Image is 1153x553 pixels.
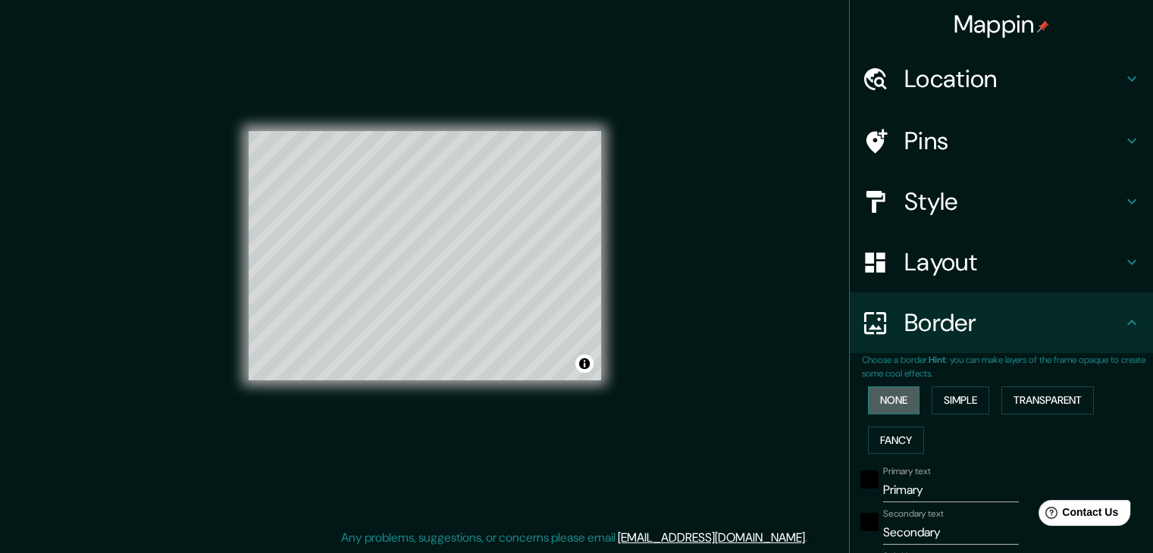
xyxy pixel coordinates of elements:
button: black [860,513,879,531]
h4: Pins [904,126,1123,156]
button: None [868,386,920,414]
p: Any problems, suggestions, or concerns please email . [341,529,807,547]
div: Pins [850,111,1153,171]
button: Toggle attribution [575,355,594,373]
label: Secondary text [883,508,944,520]
p: Choose a border. : you can make layers of the frame opaque to create some cool effects. [862,353,1153,380]
iframe: Help widget launcher [1018,494,1136,536]
button: black [860,470,879,489]
button: Transparent [1001,386,1094,414]
h4: Location [904,64,1123,94]
div: . [807,529,810,547]
label: Primary text [883,465,930,478]
a: [EMAIL_ADDRESS][DOMAIN_NAME] [618,530,805,545]
h4: Mappin [954,9,1050,39]
b: Hint [929,354,946,366]
h4: Style [904,186,1123,217]
h4: Border [904,308,1123,338]
button: Simple [932,386,989,414]
div: Style [850,171,1153,232]
div: . [810,529,813,547]
img: pin-icon.png [1037,20,1049,33]
div: Layout [850,232,1153,292]
div: Location [850,48,1153,109]
button: Fancy [868,426,924,455]
div: Border [850,292,1153,353]
h4: Layout [904,247,1123,277]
